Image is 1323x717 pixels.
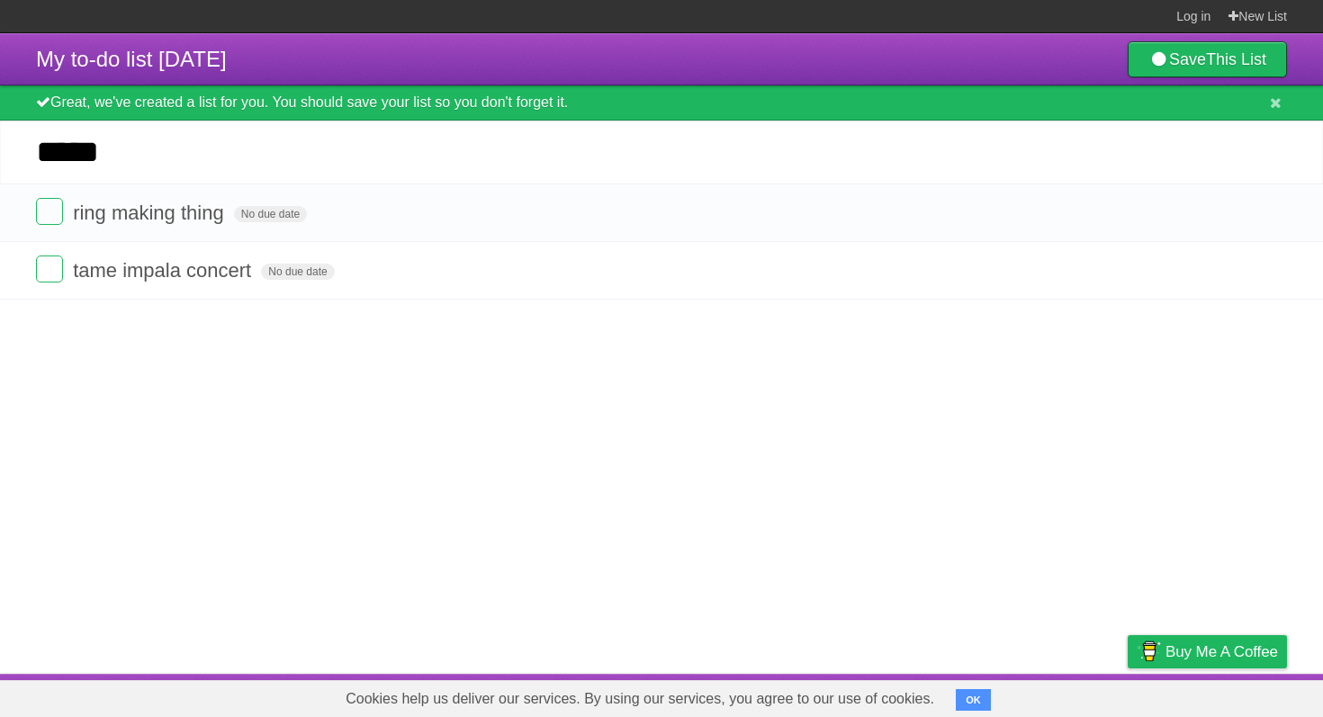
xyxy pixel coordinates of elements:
a: Terms [1043,678,1083,713]
img: Buy me a coffee [1137,636,1161,667]
a: Privacy [1104,678,1151,713]
label: Done [36,255,63,282]
span: Buy me a coffee [1165,636,1278,668]
span: No due date [261,264,334,280]
a: Suggest a feature [1174,678,1287,713]
a: SaveThis List [1128,41,1287,77]
a: Buy me a coffee [1128,635,1287,668]
span: My to-do list [DATE] [36,47,227,71]
a: About [888,678,926,713]
b: This List [1206,50,1266,68]
span: ring making thing [73,202,229,224]
button: OK [956,689,991,711]
label: Done [36,198,63,225]
span: tame impala concert [73,259,256,282]
a: Developers [948,678,1021,713]
span: No due date [234,206,307,222]
span: Cookies help us deliver our services. By using our services, you agree to our use of cookies. [328,681,952,717]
